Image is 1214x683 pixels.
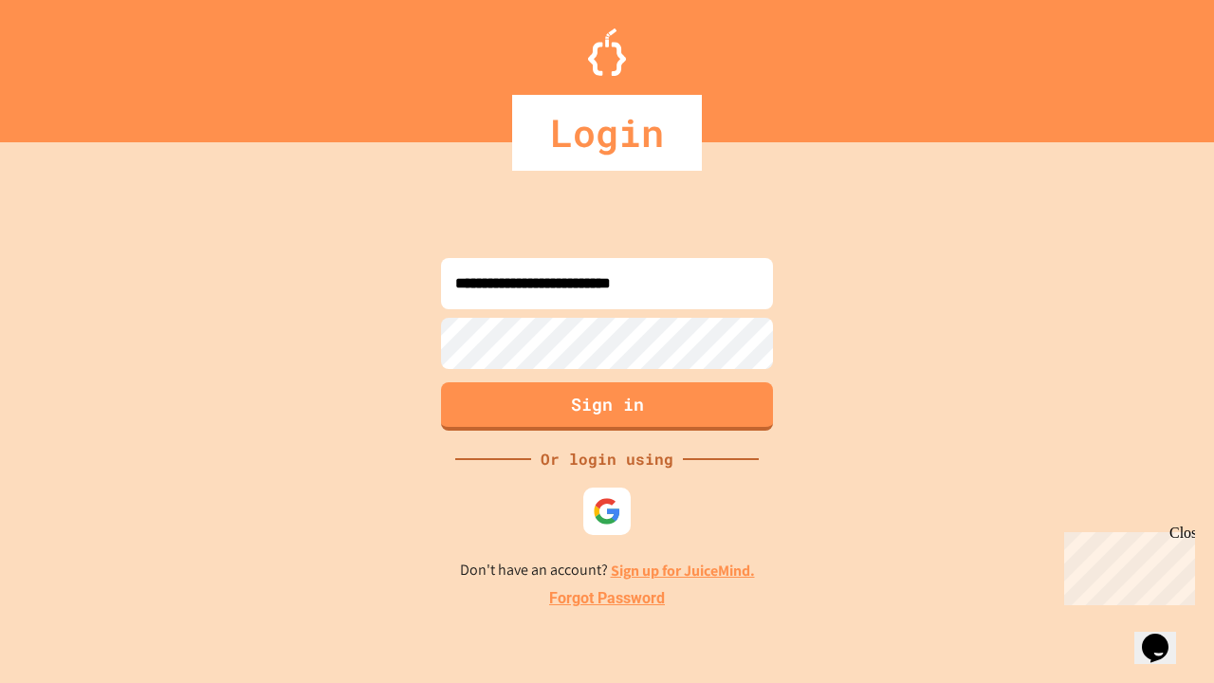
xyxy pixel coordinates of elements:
[441,382,773,431] button: Sign in
[1134,607,1195,664] iframe: chat widget
[588,28,626,76] img: Logo.svg
[549,587,665,610] a: Forgot Password
[8,8,131,120] div: Chat with us now!Close
[531,448,683,471] div: Or login using
[593,497,621,526] img: google-icon.svg
[611,561,755,581] a: Sign up for JuiceMind.
[512,95,702,171] div: Login
[1057,525,1195,605] iframe: chat widget
[460,559,755,582] p: Don't have an account?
